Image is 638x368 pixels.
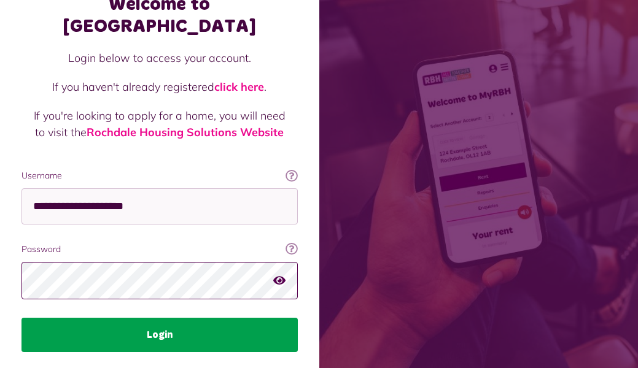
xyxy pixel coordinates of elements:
[34,107,286,140] p: If you're looking to apply for a home, you will need to visit the
[34,50,286,66] p: Login below to access your account.
[214,80,264,94] a: click here
[21,169,298,182] label: Username
[87,125,284,139] a: Rochdale Housing Solutions Website
[21,318,298,352] button: Login
[21,243,298,256] label: Password
[34,79,286,95] p: If you haven't already registered .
